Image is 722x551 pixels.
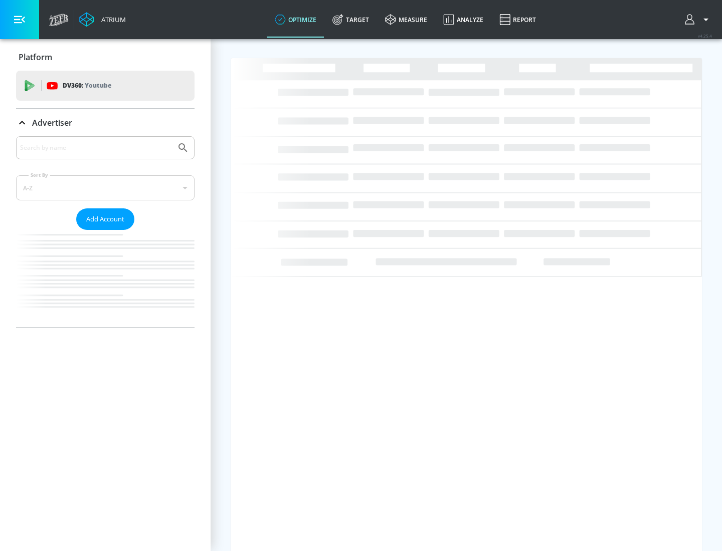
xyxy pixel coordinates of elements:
label: Sort By [29,172,50,178]
a: Analyze [435,2,491,38]
button: Add Account [76,208,134,230]
p: DV360: [63,80,111,91]
input: Search by name [20,141,172,154]
div: Atrium [97,15,126,24]
span: Add Account [86,213,124,225]
a: optimize [267,2,324,38]
a: Report [491,2,544,38]
span: v 4.25.4 [698,33,712,39]
p: Platform [19,52,52,63]
a: measure [377,2,435,38]
div: A-Z [16,175,195,200]
div: DV360: Youtube [16,71,195,101]
div: Platform [16,43,195,71]
div: Advertiser [16,136,195,327]
div: Advertiser [16,109,195,137]
nav: list of Advertiser [16,230,195,327]
a: Atrium [79,12,126,27]
p: Youtube [85,80,111,91]
p: Advertiser [32,117,72,128]
a: Target [324,2,377,38]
